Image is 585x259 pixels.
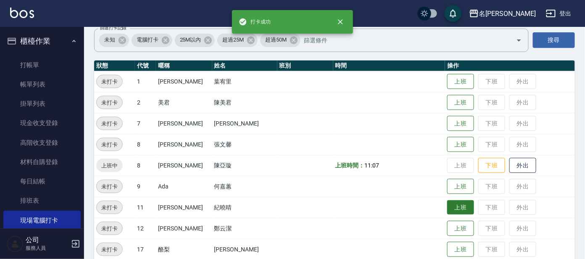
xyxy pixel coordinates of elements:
[239,18,271,26] span: 打卡成功
[217,36,249,44] span: 超過25M
[212,218,277,239] td: 鄭云潔
[302,33,501,47] input: 篩選條件
[447,116,474,131] button: 上班
[217,34,258,47] div: 超過25M
[260,34,300,47] div: 超過50M
[94,60,135,71] th: 狀態
[156,176,212,197] td: Ada
[3,94,81,113] a: 掛單列表
[135,197,156,218] td: 11
[479,8,536,19] div: 名[PERSON_NAME]
[3,172,81,191] a: 每日結帳
[335,162,365,169] b: 上班時間：
[333,60,445,71] th: 時間
[260,36,292,44] span: 超過50M
[135,155,156,176] td: 8
[100,25,126,31] label: 篩選打卡記錄
[135,218,156,239] td: 12
[156,197,212,218] td: [PERSON_NAME]
[156,71,212,92] td: [PERSON_NAME]
[10,8,34,18] img: Logo
[132,34,172,47] div: 電腦打卡
[26,236,69,244] h5: 公司
[135,71,156,92] td: 1
[26,244,69,252] p: 服務人員
[543,6,575,21] button: 登出
[3,211,81,230] a: 現場電腦打卡
[512,34,526,47] button: Open
[3,152,81,172] a: 材料自購登錄
[135,176,156,197] td: 9
[447,200,474,215] button: 上班
[132,36,163,44] span: 電腦打卡
[97,140,122,149] span: 未打卡
[447,95,474,110] button: 上班
[365,162,379,169] span: 11:07
[156,92,212,113] td: 美君
[156,155,212,176] td: [PERSON_NAME]
[212,134,277,155] td: 張文馨
[212,60,277,71] th: 姓名
[99,36,120,44] span: 未知
[135,113,156,134] td: 7
[97,224,122,233] span: 未打卡
[466,5,539,22] button: 名[PERSON_NAME]
[212,197,277,218] td: 紀曉晴
[447,137,474,152] button: 上班
[135,92,156,113] td: 2
[97,119,122,128] span: 未打卡
[447,221,474,236] button: 上班
[3,191,81,210] a: 排班表
[445,5,461,22] button: save
[156,134,212,155] td: [PERSON_NAME]
[175,36,206,44] span: 25M以內
[175,34,215,47] div: 25M以內
[135,60,156,71] th: 代號
[97,203,122,212] span: 未打卡
[135,134,156,155] td: 8
[156,218,212,239] td: [PERSON_NAME]
[478,158,505,173] button: 下班
[7,235,24,252] img: Person
[212,92,277,113] td: 陳美君
[3,75,81,94] a: 帳單列表
[445,60,575,71] th: 操作
[96,161,123,170] span: 上班中
[3,55,81,75] a: 打帳單
[156,60,212,71] th: 暱稱
[533,32,575,48] button: 搜尋
[447,242,474,257] button: 上班
[97,77,122,86] span: 未打卡
[3,30,81,52] button: 櫃檯作業
[212,113,277,134] td: [PERSON_NAME]
[447,74,474,89] button: 上班
[277,60,333,71] th: 班別
[97,182,122,191] span: 未打卡
[3,133,81,152] a: 高階收支登錄
[99,34,129,47] div: 未知
[156,113,212,134] td: [PERSON_NAME]
[212,176,277,197] td: 何嘉蕙
[212,155,277,176] td: 陳亞璇
[212,71,277,92] td: 葉宥里
[3,113,81,133] a: 現金收支登錄
[331,13,350,31] button: close
[447,179,474,194] button: 上班
[97,98,122,107] span: 未打卡
[509,158,536,173] button: 外出
[97,245,122,254] span: 未打卡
